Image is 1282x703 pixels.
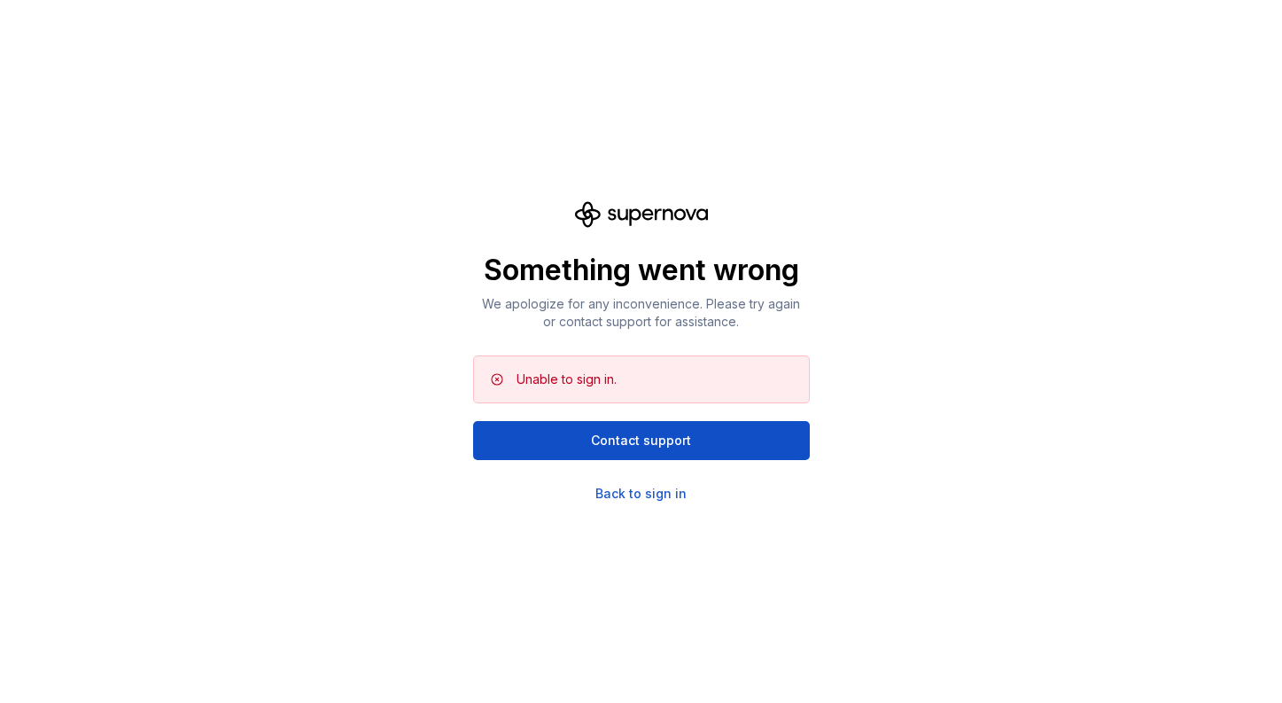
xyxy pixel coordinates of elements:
button: Contact support [473,421,810,460]
a: Back to sign in [595,485,687,503]
div: Unable to sign in. [517,371,617,388]
p: We apologize for any inconvenience. Please try again or contact support for assistance. [473,295,810,331]
span: Contact support [591,432,691,449]
p: Something went wrong [473,253,810,288]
